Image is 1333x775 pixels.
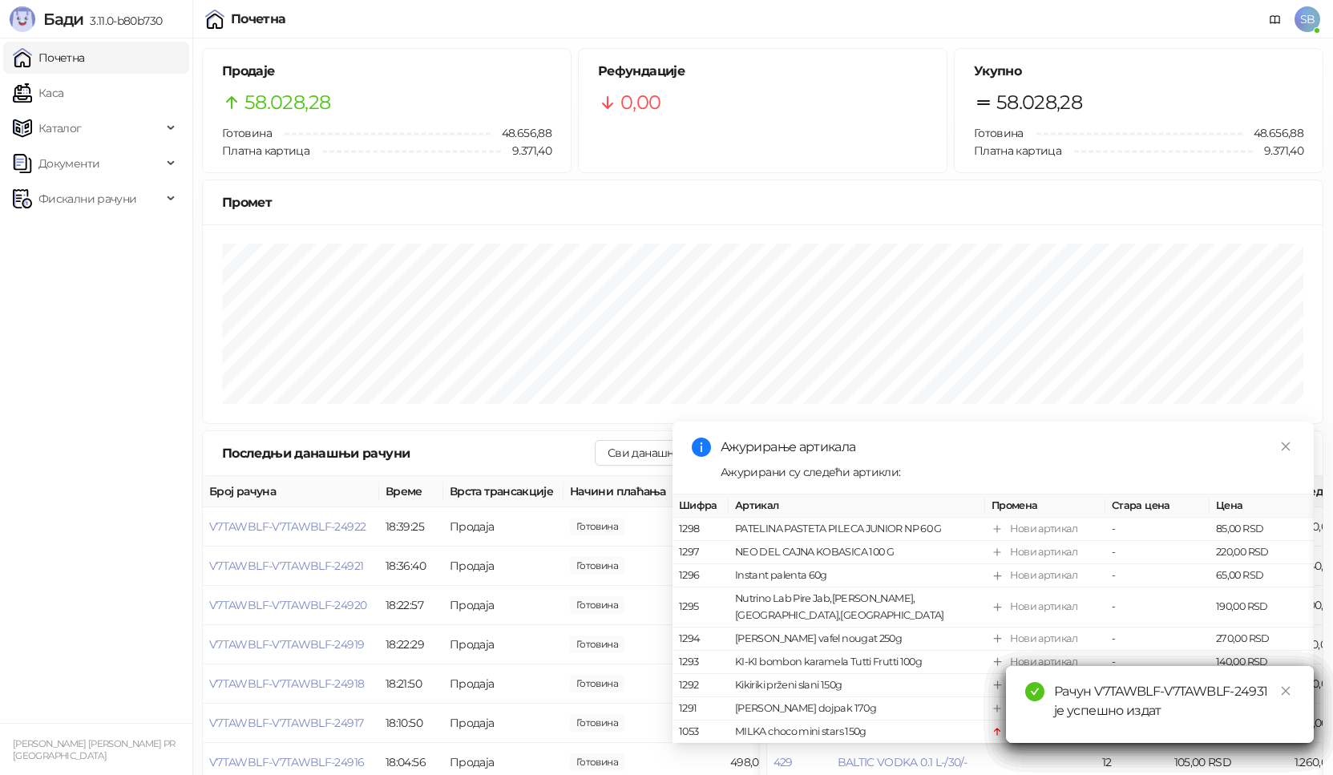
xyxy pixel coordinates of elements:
[570,636,624,653] span: 695,00
[673,697,729,721] td: 1291
[729,541,985,564] td: NEO DEL CAJNA KOBASICA 100 G
[1253,142,1303,159] span: 9.371,40
[570,557,624,575] span: 485,00
[1210,651,1314,674] td: 140,00 RSD
[673,564,729,587] td: 1296
[443,704,563,743] td: Продаја
[443,476,563,507] th: Врста трансакције
[209,519,366,534] span: V7TAWBLF-V7TAWBLF-24922
[1210,627,1314,650] td: 270,00 RSD
[379,547,443,586] td: 18:36:40
[673,627,729,650] td: 1294
[209,755,364,769] button: V7TAWBLF-V7TAWBLF-24916
[1010,567,1077,583] div: Нови артикал
[222,62,551,81] h5: Продаје
[209,559,363,573] button: V7TAWBLF-V7TAWBLF-24921
[570,675,624,692] span: 100,00
[491,124,551,142] span: 48.656,88
[209,637,364,652] button: V7TAWBLF-V7TAWBLF-24919
[996,87,1082,118] span: 58.028,28
[1210,541,1314,564] td: 220,00 RSD
[721,463,1295,481] div: Ажурирани су следећи артикли:
[1010,544,1077,560] div: Нови артикал
[13,77,63,109] a: Каса
[209,598,366,612] button: V7TAWBLF-V7TAWBLF-24920
[1262,6,1288,32] a: Документација
[43,10,83,29] span: Бади
[673,721,729,744] td: 1053
[38,112,82,144] span: Каталог
[1242,124,1303,142] span: 48.656,88
[598,62,927,81] h5: Рефундације
[1280,685,1291,696] span: close
[1277,438,1295,455] a: Close
[38,147,99,180] span: Документи
[209,676,364,691] span: V7TAWBLF-V7TAWBLF-24918
[38,183,136,215] span: Фискални рачуни
[1295,6,1320,32] span: SB
[443,664,563,704] td: Продаја
[729,564,985,587] td: Instant palenta 60g
[443,625,563,664] td: Продаја
[1105,518,1210,541] td: -
[379,704,443,743] td: 18:10:50
[1105,651,1210,674] td: -
[1210,494,1314,518] th: Цена
[974,143,1061,158] span: Платна картица
[620,87,660,118] span: 0,00
[570,714,624,732] span: 1.033,00
[222,192,1303,212] div: Промет
[379,664,443,704] td: 18:21:50
[729,587,985,627] td: Nutrino Lab Pire Jab,[PERSON_NAME],[GEOGRAPHIC_DATA],[GEOGRAPHIC_DATA]
[231,13,286,26] div: Почетна
[1105,494,1210,518] th: Стара цена
[729,494,985,518] th: Артикал
[1277,682,1295,700] a: Close
[1280,441,1291,452] span: close
[673,674,729,697] td: 1292
[222,443,595,463] div: Последњи данашњи рачуни
[1010,599,1077,615] div: Нови артикал
[673,518,729,541] td: 1298
[692,438,711,457] span: info-circle
[570,518,624,535] span: 410,00
[1054,682,1295,721] div: Рачун V7TAWBLF-V7TAWBLF-24931 је успешно издат
[443,507,563,547] td: Продаја
[379,507,443,547] td: 18:39:25
[203,476,379,507] th: Број рачуна
[838,755,967,769] button: BALTIC VODKA 0.1 L-/30/-
[1025,682,1044,701] span: check-circle
[974,62,1303,81] h5: Укупно
[1105,627,1210,650] td: -
[13,738,176,761] small: [PERSON_NAME] [PERSON_NAME] PR [GEOGRAPHIC_DATA]
[1210,518,1314,541] td: 85,00 RSD
[13,42,85,74] a: Почетна
[1010,654,1077,670] div: Нови артикал
[729,518,985,541] td: PATELINA PASTETA PILECA JUNIOR NP 60 G
[985,494,1105,518] th: Промена
[1210,587,1314,627] td: 190,00 RSD
[379,586,443,625] td: 18:22:57
[10,6,35,32] img: Logo
[673,494,729,518] th: Шифра
[729,627,985,650] td: [PERSON_NAME] vafel nougat 250g
[222,126,272,140] span: Готовина
[209,716,363,730] button: V7TAWBLF-V7TAWBLF-24917
[570,753,624,771] span: 498,00
[729,674,985,697] td: Kikiriki prženi slani 150g
[244,87,330,118] span: 58.028,28
[1105,564,1210,587] td: -
[501,142,551,159] span: 9.371,40
[379,625,443,664] td: 18:22:29
[563,476,724,507] th: Начини плаћања
[443,586,563,625] td: Продаја
[222,143,309,158] span: Платна картица
[595,440,739,466] button: Сви данашњи рачуни
[729,651,985,674] td: KI-KI bombon karamela Tutti Frutti 100g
